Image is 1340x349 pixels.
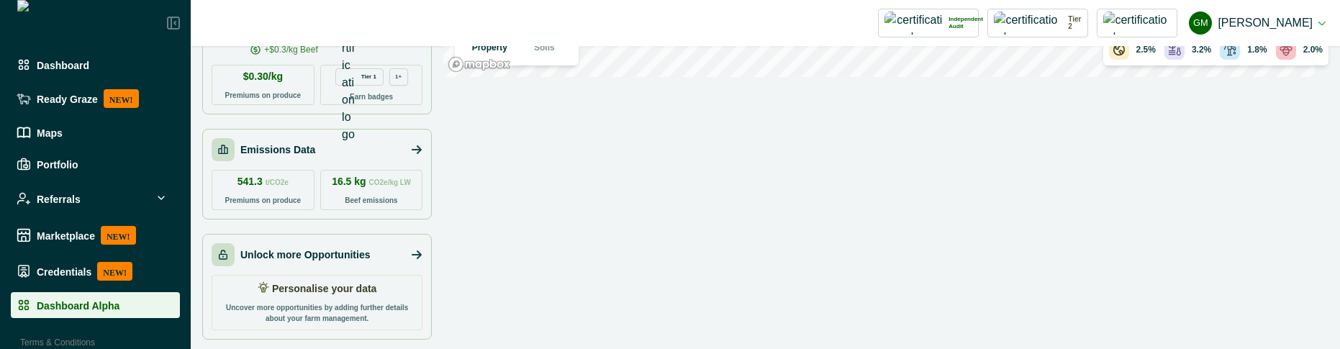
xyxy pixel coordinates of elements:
img: certification logo [994,12,1062,35]
a: Maps [11,119,180,145]
a: Terms & Conditions [20,337,95,348]
p: Emissions Data [240,142,315,158]
p: $0.30/kg [243,69,283,84]
a: Dashboard Alpha [11,292,180,318]
p: Portfolio [37,158,78,170]
p: Independent Audit [949,16,983,30]
a: Mapbox logo [448,56,511,73]
a: MarketplaceNEW! [11,220,180,250]
a: Dashboard [11,52,180,78]
p: Uncover more opportunities by adding further details about your farm management. [221,302,413,324]
img: certification logo [884,12,943,35]
p: NEW! [97,262,132,281]
p: NEW! [104,89,139,108]
p: Maps [37,127,63,138]
a: Ready GrazeNEW! [11,83,180,114]
p: 1.8% [1247,43,1267,56]
img: certification logo [1103,12,1171,35]
span: t/CO2e [266,178,289,186]
p: Premiums on produce [225,195,302,206]
img: certification logo [342,11,355,143]
p: Dashboard [37,59,89,71]
p: Beef emissions [345,195,397,206]
p: 3.2% [1192,43,1211,56]
p: 541.3 [237,174,289,189]
div: more credentials avaialble [389,68,408,86]
p: Property [472,41,507,54]
p: Credentials [37,266,91,277]
a: CredentialsNEW! [11,256,180,286]
p: 2.0% [1303,43,1323,56]
p: Premiums on produce [225,90,302,101]
p: Marketplace [37,230,95,241]
p: Earn badges [350,91,393,102]
p: NEW! [101,226,136,245]
p: Unlock more Opportunities [240,248,370,263]
p: Tier 1 [361,73,376,80]
span: CO2e/kg LW [369,178,411,186]
p: Referrals [37,193,81,204]
p: +$0.3/kg Beef [264,43,317,56]
p: Dashboard Alpha [37,299,119,311]
p: 2.5% [1136,43,1156,56]
button: certification logoIndependent Audit [878,9,979,37]
p: 16.5 kg [332,174,411,189]
p: Tier 2 [1068,16,1082,30]
p: 1+ [395,73,402,80]
button: Gayathri Menakath[PERSON_NAME] [1189,6,1326,40]
p: Personalise your data [272,281,377,296]
a: Portfolio [11,151,180,177]
p: Soils [534,41,555,54]
p: Ready Graze [37,93,98,104]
